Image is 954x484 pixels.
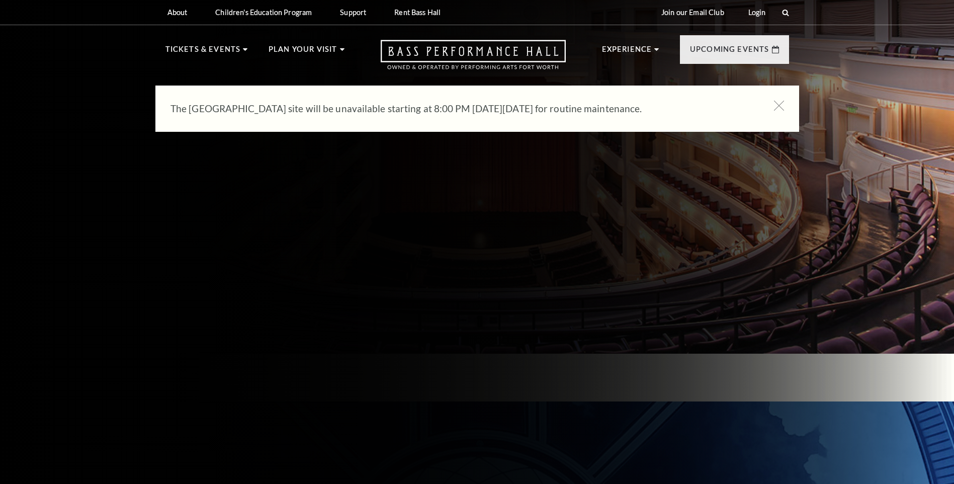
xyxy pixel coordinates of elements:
p: About [167,8,188,17]
p: The [GEOGRAPHIC_DATA] site will be unavailable starting at 8:00 PM [DATE][DATE] for routine maint... [170,101,754,117]
p: Experience [602,43,652,61]
p: Tickets & Events [165,43,241,61]
p: Children's Education Program [215,8,312,17]
p: Upcoming Events [690,43,769,61]
p: Plan Your Visit [269,43,337,61]
p: Support [340,8,366,17]
p: Rent Bass Hall [394,8,441,17]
